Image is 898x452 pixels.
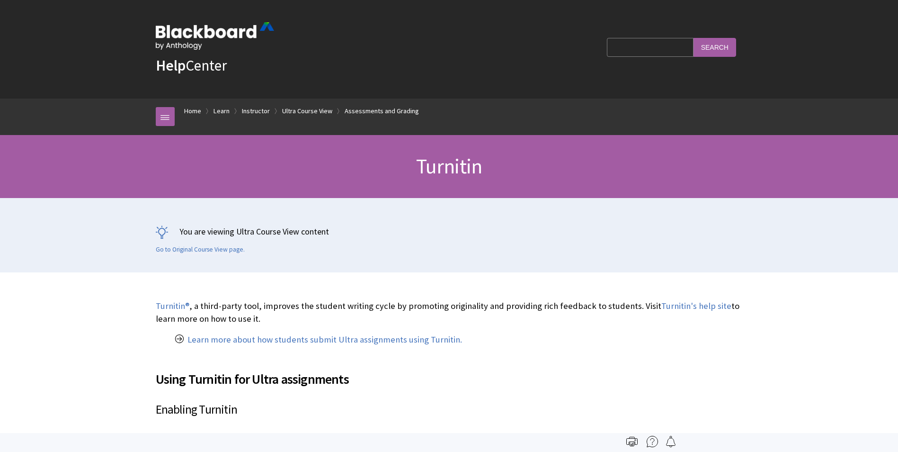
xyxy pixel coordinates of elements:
[156,22,274,50] img: Blackboard by Anthology
[156,226,743,237] p: You are viewing Ultra Course View content
[156,401,743,419] h3: Enabling Turnitin
[156,358,743,389] h2: Using Turnitin for Ultra assignments
[213,105,230,117] a: Learn
[156,56,186,75] strong: Help
[661,300,731,312] a: Turnitin's help site
[416,153,482,179] span: Turnitin
[156,431,743,443] p: If your institution uses Turnitin, Turnitin can be enabled on Ultra assignments. This allows stud...
[626,436,638,447] img: Print
[665,436,676,447] img: Follow this page
[345,105,419,117] a: Assessments and Grading
[282,105,332,117] a: Ultra Course View
[647,436,658,447] img: More help
[156,300,743,325] p: , a third-party tool, improves the student writing cycle by promoting originality and providing r...
[156,245,245,254] a: Go to Original Course View page.
[184,105,201,117] a: Home
[156,56,227,75] a: HelpCenter
[242,105,270,117] a: Instructor
[156,300,189,312] a: Turnitin®
[187,334,462,345] a: Learn more about how students submit Ultra assignments using Turnitin.
[694,38,736,56] input: Search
